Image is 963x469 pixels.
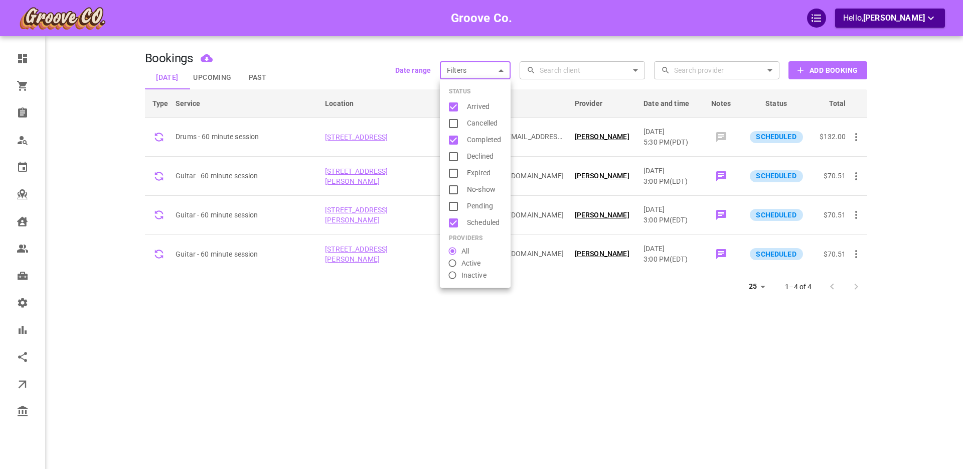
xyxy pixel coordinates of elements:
[467,217,502,228] span: Scheduled
[467,151,502,162] span: Declined
[467,118,502,129] span: Cancelled
[461,258,481,269] span: Active
[467,201,502,211] span: Pending
[467,184,502,195] span: No-show
[449,88,470,94] span: Status
[467,135,502,145] span: Completed
[467,101,502,112] span: Arrived
[467,168,502,178] span: Expired
[449,235,483,241] span: Providers
[461,270,487,281] span: Inactive
[461,246,469,257] span: All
